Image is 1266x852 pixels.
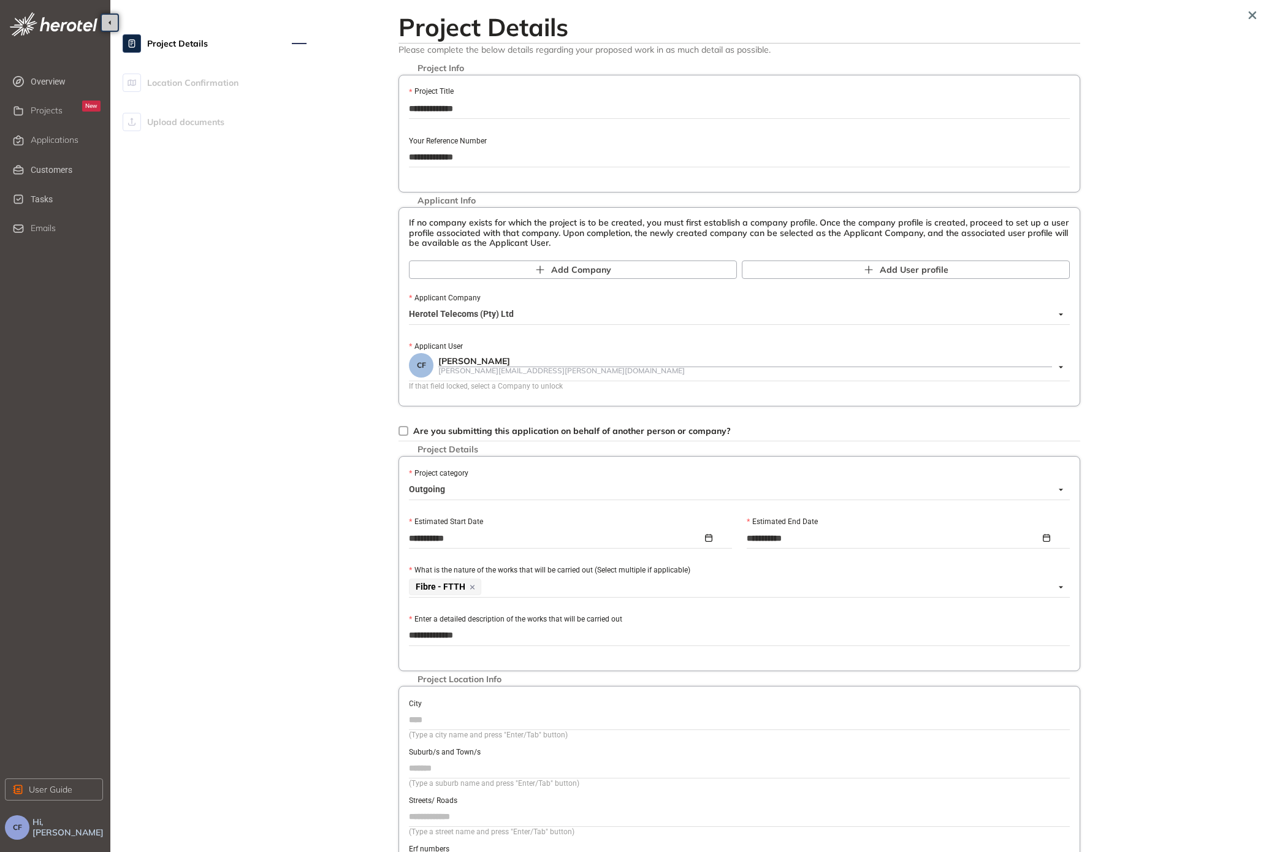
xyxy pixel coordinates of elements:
div: (Type a city name and press "Enter/Tab" button) [409,729,1070,741]
span: Fibre - FTTH [409,579,481,595]
img: logo [10,12,97,36]
span: CF [417,361,426,370]
div: If that field locked, select a Company to unlock [409,381,1070,392]
button: CF [5,815,29,840]
label: Enter a detailed description of the works that will be carried out [409,614,622,625]
label: What is the nature of the works that will be carried out (Select multiple if applicable) [409,565,690,576]
button: Add Company [409,261,737,279]
h2: Project Details [398,12,1080,42]
span: Project Info [411,63,470,74]
label: Applicant Company [409,292,481,304]
label: Estimated Start Date [409,516,483,528]
span: Add User profile [880,263,948,276]
label: Project category [409,468,468,479]
span: Herotel Telecoms (Pty) Ltd [409,305,1063,324]
span: Add Company [551,263,611,276]
div: [PERSON_NAME][EMAIL_ADDRESS][PERSON_NAME][DOMAIN_NAME] [438,367,1052,375]
span: Project Location Info [411,674,508,685]
textarea: Enter a detailed description of the works that will be carried out [409,626,1070,645]
button: User Guide [5,778,103,801]
label: Suburb/s and Town/s [409,747,481,758]
div: [PERSON_NAME] [438,356,1052,367]
input: Suburb/s and Town/s [409,759,1070,777]
span: Emails [31,223,56,234]
span: Upload documents [147,110,224,134]
div: (Type a street name and press "Enter/Tab" button) [409,826,1070,838]
span: Project Details [147,31,208,56]
button: Add User profile [742,261,1070,279]
input: Estimated End Date [747,531,1040,545]
span: Location Confirmation [147,70,238,95]
span: CF [13,823,22,832]
input: Project Title [409,99,1070,118]
label: Estimated End Date [747,516,818,528]
span: Project Details [411,444,484,455]
span: Outgoing [409,480,1063,500]
div: (Type a suburb name and press "Enter/Tab" button) [409,778,1070,789]
label: Applicant User [409,341,463,352]
span: User Guide [29,783,72,796]
span: Applications [31,135,78,145]
span: Applicant Info [411,196,482,206]
span: Tasks [31,187,101,211]
label: City [409,698,422,710]
span: Customers [31,158,101,182]
input: Your Reference Number [409,148,1070,166]
label: Streets/ Roads [409,795,457,807]
span: Overview [31,69,101,94]
input: Estimated Start Date [409,531,703,545]
span: Projects [31,105,63,116]
input: City [409,710,1070,729]
div: If no company exists for which the project is to be created, you must first establish a company p... [409,218,1070,248]
span: Fibre - FTTH [416,582,465,591]
label: Project Title [409,86,454,97]
label: Your Reference Number [409,135,487,147]
span: Hi, [PERSON_NAME] [32,817,105,838]
span: Are you submitting this application on behalf of another person or company? [413,425,731,436]
div: New [82,101,101,112]
input: Streets/ Roads [409,807,1070,826]
span: Please complete the below details regarding your proposed work in as much detail as possible. [398,44,1080,55]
